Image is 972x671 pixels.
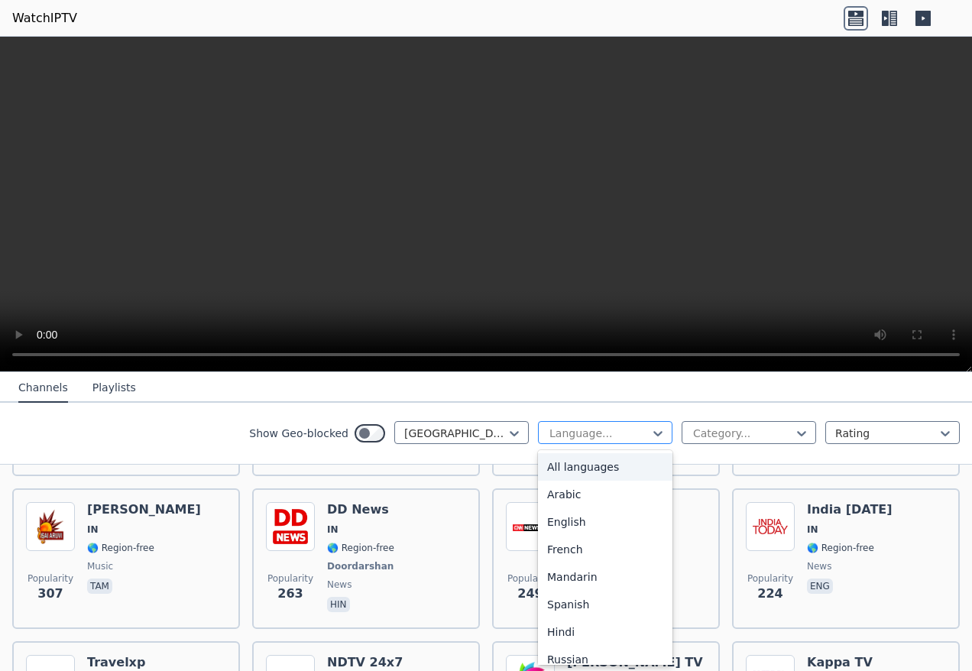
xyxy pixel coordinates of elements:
[506,502,555,551] img: CNN News 18
[538,591,672,618] div: Spanish
[327,560,394,572] span: Doordarshan
[26,502,75,551] img: Isai Aruvi
[87,579,112,594] p: tam
[538,563,672,591] div: Mandarin
[87,524,99,536] span: IN
[807,655,874,670] h6: Kappa TV
[327,524,339,536] span: IN
[538,453,672,481] div: All languages
[92,374,136,403] button: Playlists
[327,597,350,612] p: hin
[807,560,831,572] span: news
[807,524,818,536] span: IN
[807,502,893,517] h6: India [DATE]
[87,502,201,517] h6: [PERSON_NAME]
[327,655,403,670] h6: NDTV 24x7
[249,426,348,441] label: Show Geo-blocked
[538,508,672,536] div: English
[327,502,397,517] h6: DD News
[87,560,113,572] span: music
[267,572,313,585] span: Popularity
[18,374,68,403] button: Channels
[747,572,793,585] span: Popularity
[507,572,553,585] span: Popularity
[266,502,315,551] img: DD News
[327,542,394,554] span: 🌎 Region-free
[37,585,63,603] span: 307
[538,481,672,508] div: Arabic
[807,542,874,554] span: 🌎 Region-free
[87,655,154,670] h6: Travelxp
[517,585,543,603] span: 249
[538,536,672,563] div: French
[12,9,77,28] a: WatchIPTV
[327,579,352,591] span: news
[807,579,833,594] p: eng
[746,502,795,551] img: India Today
[757,585,782,603] span: 224
[277,585,303,603] span: 263
[28,572,73,585] span: Popularity
[87,542,154,554] span: 🌎 Region-free
[538,618,672,646] div: Hindi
